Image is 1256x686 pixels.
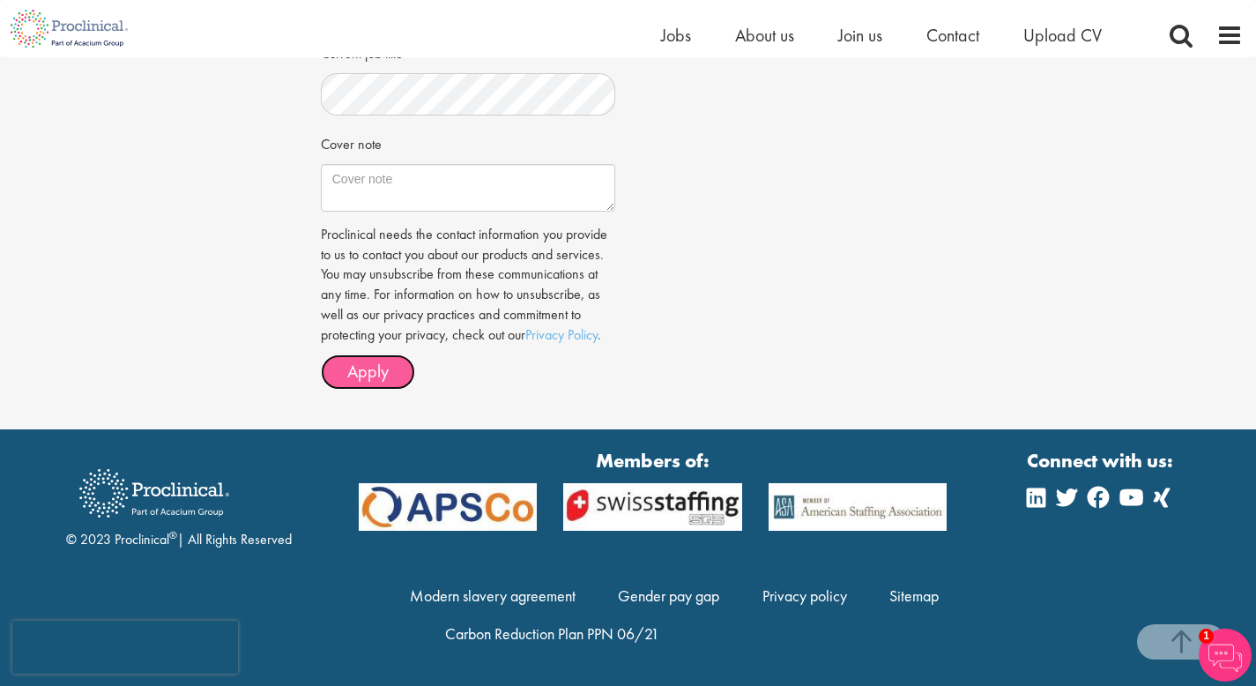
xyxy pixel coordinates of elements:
label: Cover note [321,129,382,155]
img: APSCo [550,483,754,531]
a: Join us [838,24,882,47]
a: Privacy policy [762,585,847,606]
a: Privacy Policy [525,325,598,344]
img: Proclinical Recruitment [66,457,242,530]
strong: Connect with us: [1027,447,1177,474]
a: About us [735,24,794,47]
a: Jobs [661,24,691,47]
strong: Members of: [359,447,948,474]
iframe: reCAPTCHA [12,621,238,674]
button: Apply [321,354,415,390]
a: Contact [926,24,979,47]
a: Sitemap [889,585,939,606]
span: 1 [1199,629,1214,644]
span: Apply [347,360,389,383]
div: © 2023 Proclinical | All Rights Reserved [66,456,292,550]
a: Gender pay gap [618,585,719,606]
a: Upload CV [1023,24,1102,47]
sup: ® [169,528,177,542]
p: Proclinical needs the contact information you provide to us to contact you about our products and... [321,225,615,346]
img: APSCo [755,483,960,531]
img: APSCo [346,483,550,531]
img: Chatbot [1199,629,1252,682]
a: Modern slavery agreement [410,585,576,606]
a: Carbon Reduction Plan PPN 06/21 [445,623,659,644]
